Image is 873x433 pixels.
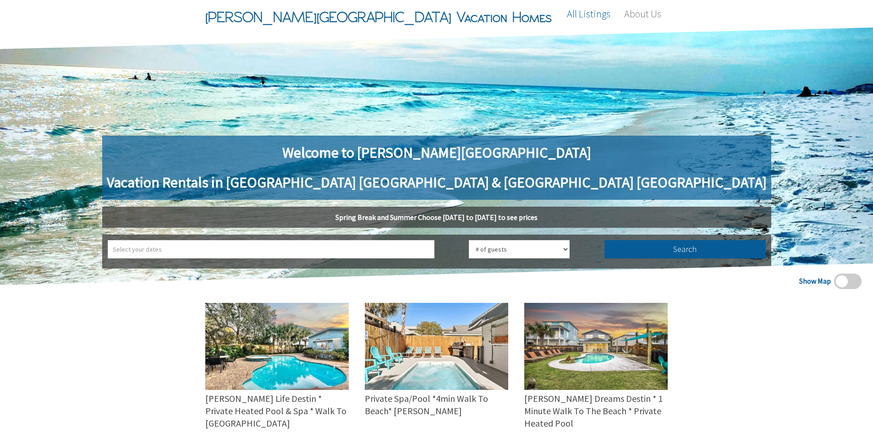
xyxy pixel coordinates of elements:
span: [PERSON_NAME] Dreams Destin * 1 Minute Walk To The Beach * Private Heated Pool [524,393,663,429]
button: Search [604,240,766,258]
h1: Welcome to [PERSON_NAME][GEOGRAPHIC_DATA] Vacation Rentals in [GEOGRAPHIC_DATA] [GEOGRAPHIC_DATA]... [102,136,771,200]
h5: Spring Break and Summer Choose [DATE] to [DATE] to see prices [102,207,771,228]
img: 240c1866-2ff6-42a6-a632-a0da8b4f13be.jpeg [205,303,349,390]
a: Private Spa/Pool *4min Walk To Beach* [PERSON_NAME] [365,303,508,417]
a: [PERSON_NAME] Dreams Destin * 1 Minute Walk To The Beach * Private Heated Pool [524,303,668,429]
img: 70bd4656-b10b-4f03-83ad-191ce442ade5.jpeg [524,303,668,390]
input: Select your dates [108,240,434,258]
span: Private Spa/Pool *4min Walk To Beach* [PERSON_NAME] [365,393,488,417]
span: [PERSON_NAME] Life Destin * Private Heated Pool & Spa * Walk To [GEOGRAPHIC_DATA] [205,393,346,429]
img: 7c92263a-cf49-465a-85fd-c7e2cb01ac41.jpeg [365,303,508,390]
span: [PERSON_NAME][GEOGRAPHIC_DATA] Vacation Homes [205,3,552,31]
span: Show Map [799,276,831,286]
a: [PERSON_NAME] Life Destin * Private Heated Pool & Spa * Walk To [GEOGRAPHIC_DATA] [205,303,349,429]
